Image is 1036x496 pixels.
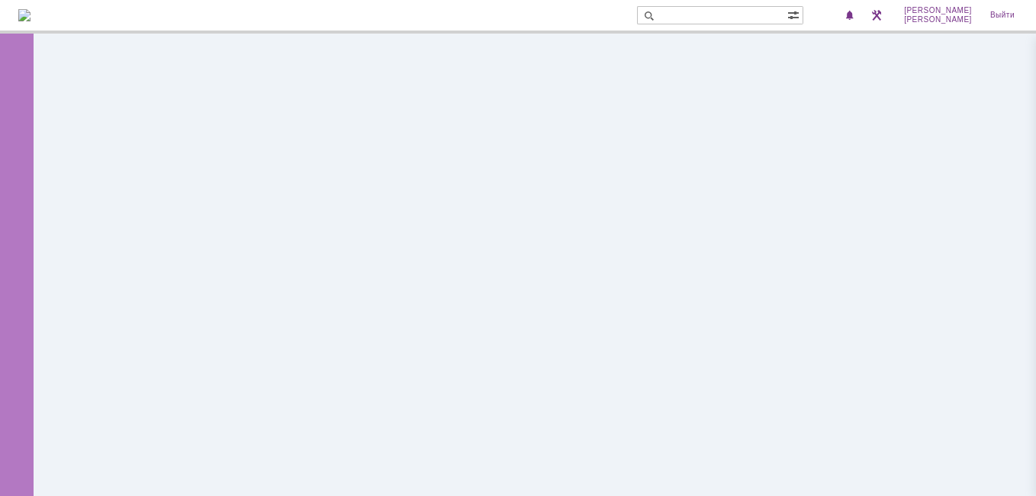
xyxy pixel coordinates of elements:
span: Расширенный поиск [787,7,803,21]
a: Перейти на домашнюю страницу [18,9,31,21]
img: logo [18,9,31,21]
span: [PERSON_NAME] [904,15,972,24]
a: Перейти в интерфейс администратора [867,6,886,24]
span: [PERSON_NAME] [904,6,972,15]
